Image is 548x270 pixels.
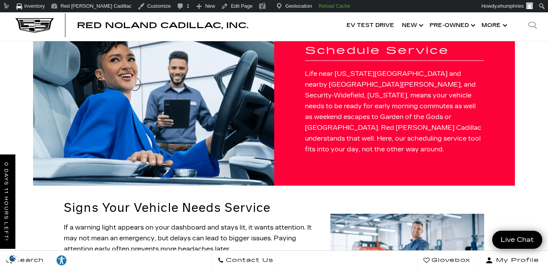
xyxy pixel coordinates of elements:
[77,21,248,30] span: Red Noland Cadillac, Inc.
[497,235,538,244] span: Live Chat
[498,3,524,9] span: ehumphries
[318,3,350,9] strong: Reload Cache
[50,255,73,266] div: Explore your accessibility options
[4,254,22,262] img: Opt-Out Icon
[493,255,539,266] span: My Profile
[476,251,548,270] button: Open user profile menu
[33,30,274,186] img: Schedule Service
[212,251,280,270] a: Contact Us
[50,251,73,270] a: Explore your accessibility options
[517,10,548,41] div: Search
[478,10,510,41] button: More
[4,254,22,262] section: Click to Open Cookie Consent Modal
[430,255,470,266] span: Glovebox
[492,231,542,249] a: Live Chat
[417,251,476,270] a: Glovebox
[64,201,321,215] h2: Signs Your Vehicle Needs Service
[12,255,44,266] span: Search
[343,10,398,41] a: EV Test Drive
[305,45,484,57] h1: Schedule Service
[398,10,426,41] a: New
[64,222,321,255] p: If a warning light appears on your dashboard and stays lit, it wants attention. It may not mean a...
[305,69,484,155] p: Life near [US_STATE][GEOGRAPHIC_DATA] and nearby [GEOGRAPHIC_DATA][PERSON_NAME], and Security‑Wid...
[77,22,248,29] a: Red Noland Cadillac, Inc.
[224,255,273,266] span: Contact Us
[15,18,54,33] img: Cadillac Dark Logo with Cadillac White Text
[426,10,478,41] a: Pre-Owned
